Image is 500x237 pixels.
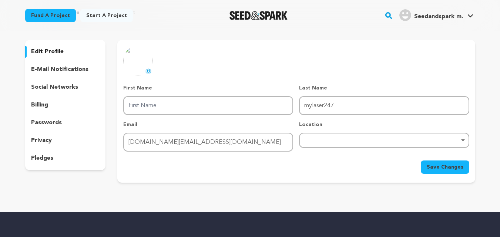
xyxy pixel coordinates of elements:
input: Email [123,133,293,152]
p: Last Name [299,84,469,92]
input: Last Name [299,96,469,115]
p: social networks [31,83,78,92]
input: First Name [123,96,293,115]
button: edit profile [25,46,106,58]
a: Seedandspark m.'s Profile [398,8,475,21]
button: Save Changes [421,160,469,174]
p: Email [123,121,293,128]
button: passwords [25,117,106,129]
span: Seedandspark m.'s Profile [398,8,475,23]
p: privacy [31,136,52,145]
span: Save Changes [427,163,463,171]
button: e-mail notifications [25,64,106,75]
button: social networks [25,81,106,93]
span: Seedandspark m. [414,14,463,20]
div: Seedandspark m.'s Profile [399,9,463,21]
a: Seed&Spark Homepage [229,11,288,20]
button: privacy [25,135,106,146]
button: pledges [25,152,106,164]
button: billing [25,99,106,111]
p: passwords [31,118,62,127]
p: billing [31,101,48,109]
p: First Name [123,84,293,92]
a: Start a project [80,9,133,22]
img: user.png [399,9,411,21]
p: Location [299,121,469,128]
p: edit profile [31,47,64,56]
p: e-mail notifications [31,65,88,74]
img: Seed&Spark Logo Dark Mode [229,11,288,20]
p: pledges [31,154,53,163]
a: Fund a project [25,9,76,22]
